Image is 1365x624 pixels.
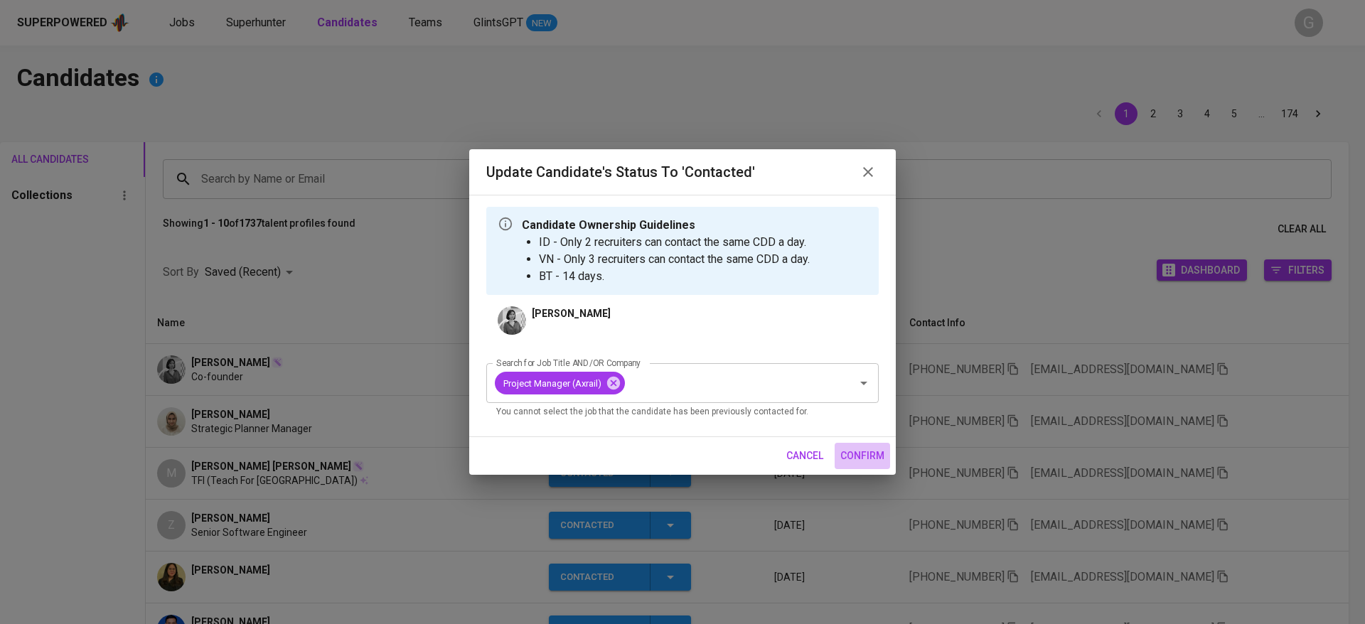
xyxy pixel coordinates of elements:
p: [PERSON_NAME] [532,306,611,321]
span: cancel [786,447,823,465]
div: Project Manager (Axrail) [495,372,625,394]
span: Project Manager (Axrail) [495,377,610,390]
span: confirm [840,447,884,465]
button: cancel [781,443,829,469]
h6: Update Candidate's Status to 'Contacted' [486,161,755,183]
button: Open [854,373,874,393]
button: confirm [835,443,890,469]
li: BT - 14 days. [539,268,810,285]
li: ID - Only 2 recruiters can contact the same CDD a day. [539,234,810,251]
img: d5101df0661f11d7e2e6a78848524778.jpeg [498,306,526,335]
p: Candidate Ownership Guidelines [522,217,810,234]
li: VN - Only 3 recruiters can contact the same CDD a day. [539,251,810,268]
p: You cannot select the job that the candidate has been previously contacted for. [496,405,869,419]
